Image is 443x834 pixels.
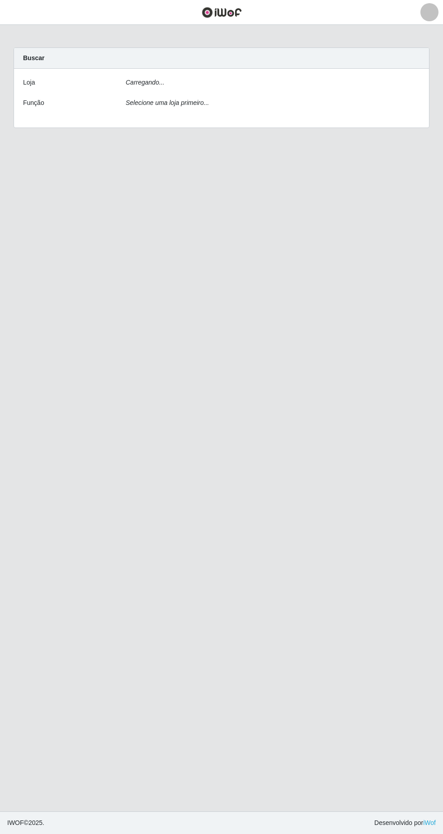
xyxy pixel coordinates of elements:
[126,79,165,86] i: Carregando...
[23,54,44,62] strong: Buscar
[23,78,35,87] label: Loja
[7,818,44,828] span: © 2025 .
[23,98,44,108] label: Função
[126,99,209,106] i: Selecione uma loja primeiro...
[374,818,436,828] span: Desenvolvido por
[202,7,242,18] img: CoreUI Logo
[7,819,24,826] span: IWOF
[423,819,436,826] a: iWof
